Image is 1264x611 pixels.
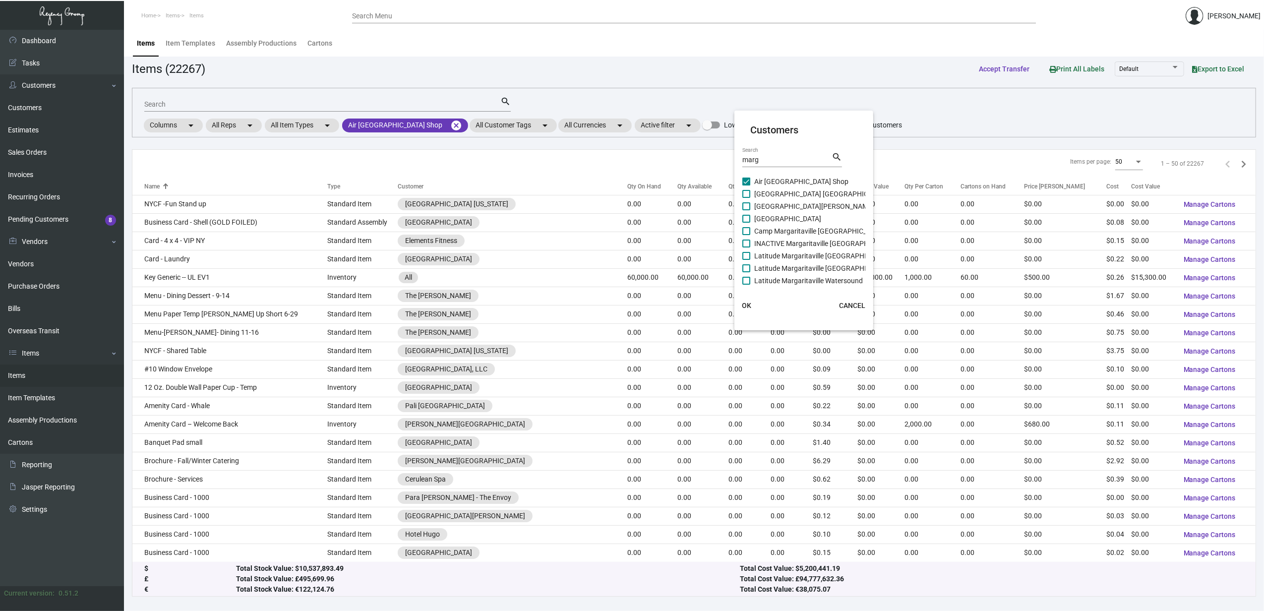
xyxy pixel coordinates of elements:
button: CANCEL [831,297,873,314]
span: Air [GEOGRAPHIC_DATA] Shop [754,176,848,187]
button: OK [730,297,762,314]
span: [GEOGRAPHIC_DATA] [GEOGRAPHIC_DATA] [754,188,890,200]
span: [GEOGRAPHIC_DATA] [754,213,821,225]
span: Camp Margaritaville [GEOGRAPHIC_DATA] [754,225,885,237]
mat-card-title: Customers [750,122,857,137]
span: Latitude Margaritaville [GEOGRAPHIC_DATA] [754,262,892,274]
div: Current version: [4,588,55,599]
span: OK [742,302,751,309]
span: Latitude Margaritaville Watersound [754,275,863,287]
span: [GEOGRAPHIC_DATA][PERSON_NAME] [754,200,874,212]
span: Latitude Margaritaville [GEOGRAPHIC_DATA] [754,250,892,262]
span: INACTIVE Margaritaville [GEOGRAPHIC_DATA] [754,238,897,249]
div: 0.51.2 [59,588,78,599]
mat-icon: search [832,151,842,163]
span: CANCEL [839,302,865,309]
